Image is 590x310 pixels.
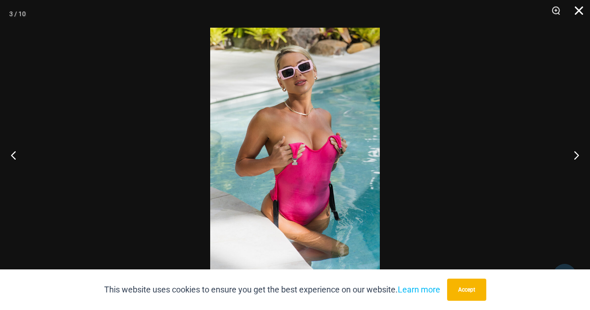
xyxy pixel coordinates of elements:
[104,283,440,297] p: This website uses cookies to ensure you get the best experience on our website.
[9,7,26,21] div: 3 / 10
[210,28,380,282] img: Bond Shiny Pink 8935 One Piece 06
[555,132,590,178] button: Next
[398,285,440,294] a: Learn more
[447,279,486,301] button: Accept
